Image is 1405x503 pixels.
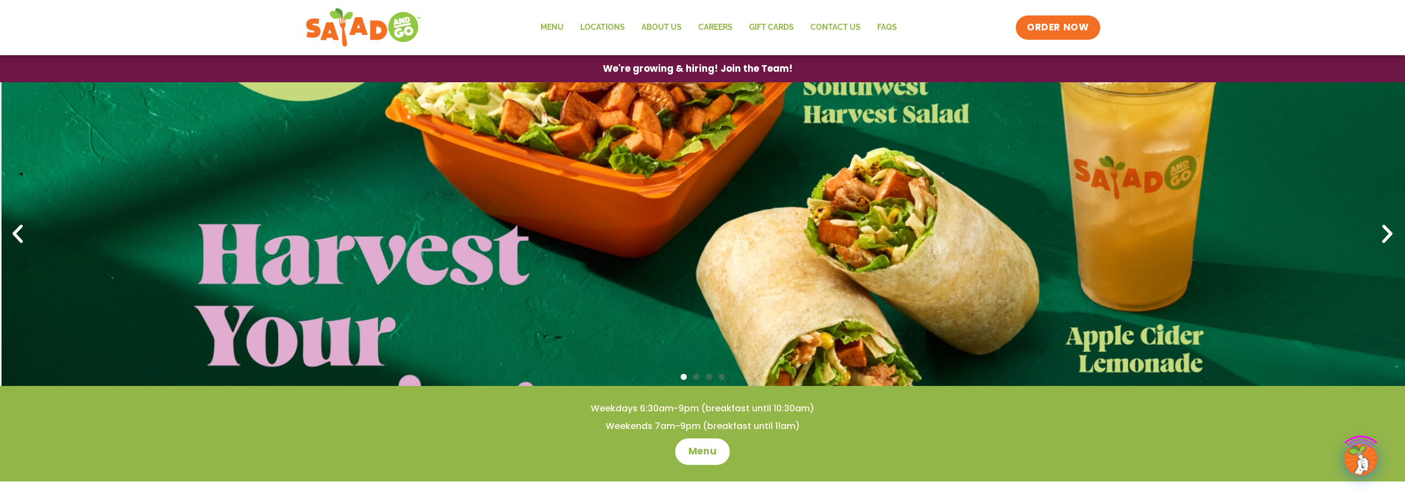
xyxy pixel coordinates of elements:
[532,15,905,40] nav: Menu
[586,56,809,82] a: We're growing & hiring! Join the Team!
[690,15,741,40] a: Careers
[1375,222,1399,246] div: Next slide
[688,445,717,458] span: Menu
[305,6,422,50] img: new-SAG-logo-768×292
[706,374,712,380] span: Go to slide 3
[693,374,699,380] span: Go to slide 2
[681,374,687,380] span: Go to slide 1
[675,438,730,465] a: Menu
[1027,21,1089,34] span: ORDER NOW
[22,420,1383,432] h4: Weekends 7am-9pm (breakfast until 11am)
[741,15,802,40] a: GIFT CARDS
[22,403,1383,415] h4: Weekdays 6:30am-9pm (breakfast until 10:30am)
[603,64,793,73] span: We're growing & hiring! Join the Team!
[719,374,725,380] span: Go to slide 4
[1016,15,1100,40] a: ORDER NOW
[532,15,572,40] a: Menu
[802,15,869,40] a: Contact Us
[6,222,30,246] div: Previous slide
[572,15,633,40] a: Locations
[633,15,690,40] a: About Us
[869,15,905,40] a: FAQs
